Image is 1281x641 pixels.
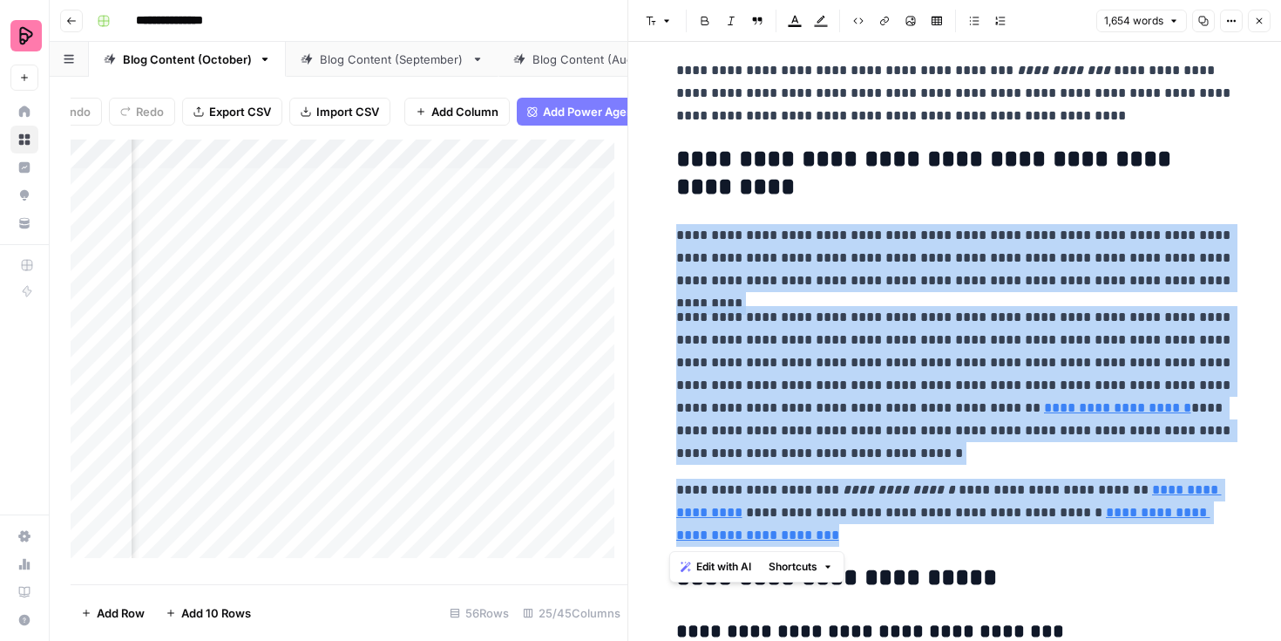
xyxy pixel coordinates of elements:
[209,103,271,120] span: Export CSV
[97,604,145,622] span: Add Row
[155,599,261,627] button: Add 10 Rows
[123,51,252,68] div: Blog Content (October)
[320,51,464,68] div: Blog Content (September)
[181,604,251,622] span: Add 10 Rows
[61,103,91,120] span: Undo
[89,42,286,77] a: Blog Content (October)
[532,51,655,68] div: Blog Content (August)
[404,98,510,126] button: Add Column
[674,556,758,578] button: Edit with AI
[498,42,689,77] a: Blog Content (August)
[769,559,817,575] span: Shortcuts
[10,153,38,181] a: Insights
[316,103,379,120] span: Import CSV
[10,98,38,126] a: Home
[71,599,155,627] button: Add Row
[543,103,638,120] span: Add Power Agent
[517,98,648,126] button: Add Power Agent
[431,103,498,120] span: Add Column
[10,20,42,51] img: Preply Logo
[1104,13,1163,29] span: 1,654 words
[1096,10,1187,32] button: 1,654 words
[286,42,498,77] a: Blog Content (September)
[109,98,175,126] button: Redo
[10,550,38,578] a: Usage
[516,599,627,627] div: 25/45 Columns
[10,181,38,209] a: Opportunities
[182,98,282,126] button: Export CSV
[289,98,390,126] button: Import CSV
[10,14,38,58] button: Workspace: Preply
[10,606,38,634] button: Help + Support
[10,209,38,237] a: Your Data
[136,103,164,120] span: Redo
[443,599,516,627] div: 56 Rows
[696,559,751,575] span: Edit with AI
[10,578,38,606] a: Learning Hub
[762,556,840,578] button: Shortcuts
[10,522,38,550] a: Settings
[10,126,38,153] a: Browse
